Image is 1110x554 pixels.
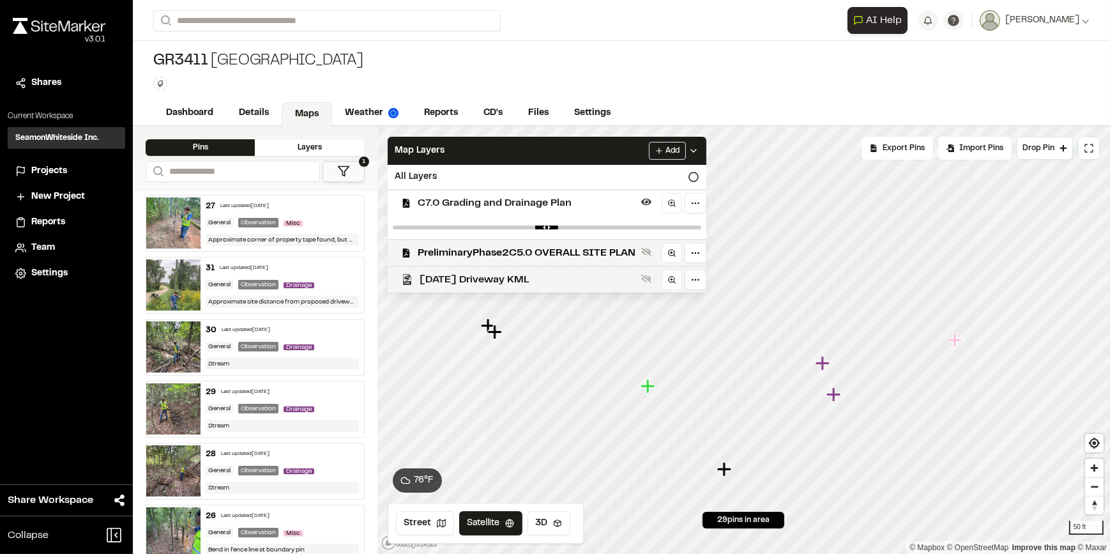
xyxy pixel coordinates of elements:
a: Zoom to layer [662,270,682,290]
div: Map marker [487,324,504,341]
div: Layers [255,139,364,156]
img: file [146,321,201,373]
img: kml_black_icon64.png [402,274,413,285]
button: 76°F [393,468,442,493]
h3: SeamonWhiteside Inc. [15,132,99,144]
a: OpenStreetMap [947,543,1009,552]
button: Show layer [639,271,654,286]
div: Map marker [947,332,964,349]
span: 76 ° F [414,473,434,488]
span: Team [31,241,55,255]
img: precipai.png [388,108,399,118]
button: Open AI Assistant [848,7,908,34]
div: General [206,342,233,351]
div: Map marker [815,355,832,372]
div: Last updated [DATE] [220,203,269,210]
div: General [206,218,233,227]
span: New Project [31,190,85,204]
span: Reports [31,215,65,229]
button: 1 [323,161,364,182]
span: Find my location [1085,434,1104,452]
span: Drainage [284,468,314,474]
button: Add [649,142,686,160]
img: file [146,445,201,496]
img: file [146,197,201,249]
div: Last updated [DATE] [221,512,270,520]
img: User [980,10,1000,31]
span: C7.0 Grading and Drainage Plan [418,196,636,211]
button: Search [153,10,176,31]
span: Shares [31,76,61,90]
span: 1 [359,157,369,167]
div: Map marker [826,387,843,403]
span: 29 pins in area [717,514,770,526]
div: Open AI Assistant [848,7,913,34]
span: Zoom in [1085,459,1104,477]
div: [GEOGRAPHIC_DATA] [153,51,363,72]
div: 28 [206,449,216,460]
a: Files [515,101,561,125]
div: Map marker [480,318,497,334]
button: Street [396,511,454,535]
div: All Layers [388,165,706,189]
a: Map feedback [1012,543,1076,552]
a: Weather [332,101,411,125]
div: Stream [206,358,358,370]
p: Current Workspace [8,111,125,122]
div: Observation [238,218,278,227]
div: Stream [206,482,358,494]
button: Edit Tags [153,77,167,91]
a: Details [226,101,282,125]
div: General [206,280,233,289]
button: Satellite [459,511,522,535]
a: Mapbox logo [381,535,437,550]
img: rebrand.png [13,18,105,34]
div: Last updated [DATE] [221,389,270,396]
a: Shares [15,76,118,90]
a: CD's [471,101,515,125]
a: Reports [411,101,471,125]
div: 31 [206,263,215,274]
span: [PERSON_NAME] [1005,13,1079,27]
span: Settings [31,266,68,281]
span: Share Workspace [8,493,93,508]
span: Misc [284,220,303,226]
button: Drop Pin [1017,137,1073,160]
div: Last updated [DATE] [220,265,268,272]
span: Misc [284,530,303,536]
div: 50 ft [1069,521,1104,535]
div: Approximate corner of property tape found, but no pin￼ [206,234,358,246]
a: Projects [15,164,118,178]
div: Approximate site distance from proposed driveway [206,296,358,308]
button: [PERSON_NAME] [980,10,1090,31]
div: Stream [206,420,358,432]
div: Observation [238,528,278,537]
div: Observation [238,280,278,289]
span: Reset bearing to north [1085,496,1104,514]
div: 29 [206,387,216,398]
span: Zoom out [1085,478,1104,496]
button: Show layer [639,244,654,259]
div: Observation [238,466,278,475]
div: General [206,466,233,475]
a: Zoom to layer [662,193,682,213]
span: Drop Pin [1023,142,1054,154]
span: Add [666,145,680,157]
img: file [146,259,201,311]
button: Zoom out [1085,477,1104,496]
a: Team [15,241,118,255]
div: 30 [206,325,217,336]
span: Drainage [284,344,314,350]
div: Last updated [DATE] [221,450,270,458]
a: Settings [561,101,623,125]
div: Oh geez...please don't... [13,34,105,45]
div: Observation [238,404,278,413]
div: General [206,528,233,537]
span: Projects [31,164,67,178]
button: 3D [528,511,570,535]
button: Search [146,161,169,182]
div: Last updated [DATE] [222,327,270,334]
span: PreliminaryPhase2C5.0 OVERALL SITE PLAN [418,245,636,261]
div: 26 [206,511,216,522]
a: Reports [15,215,118,229]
